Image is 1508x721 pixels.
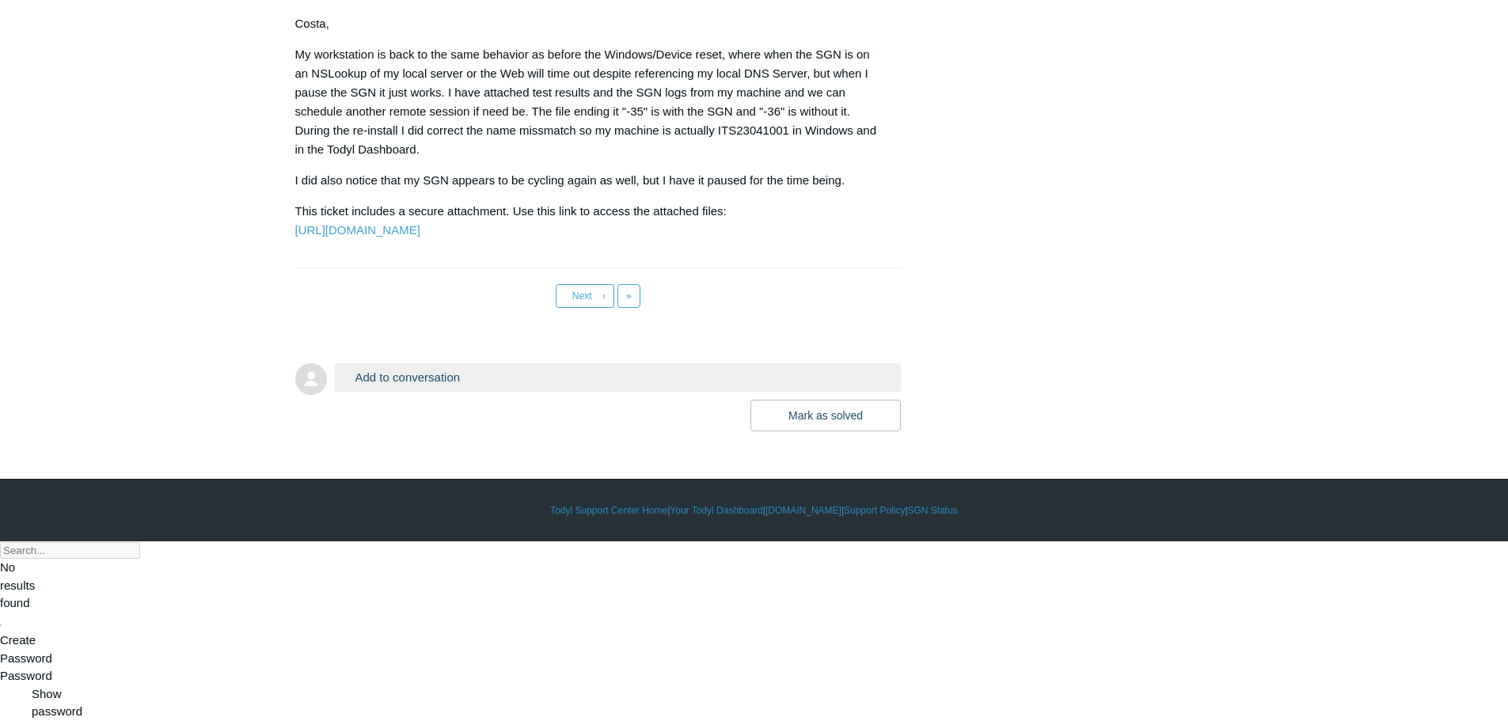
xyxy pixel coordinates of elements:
[908,503,958,518] a: SGN Status
[750,400,901,431] button: Mark as solved
[844,503,905,518] a: Support Policy
[295,171,886,190] p: I did also notice that my SGN appears to be cycling again as well, but I have it paused for the t...
[602,290,606,302] span: ›
[626,290,632,302] span: »
[295,223,420,237] a: [URL][DOMAIN_NAME]
[295,503,1214,518] div: | | | |
[295,14,886,33] p: Costa,
[765,503,841,518] a: [DOMAIN_NAME]
[295,202,886,240] p: This ticket includes a secure attachment. Use this link to access the attached files:
[670,503,762,518] a: Your Todyl Dashboard
[550,503,667,518] a: Todyl Support Center Home
[556,284,614,308] a: Next
[295,45,886,159] p: My workstation is back to the same behavior as before the Windows/Device reset, where when the SG...
[572,290,592,302] span: Next
[335,363,902,391] button: Add to conversation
